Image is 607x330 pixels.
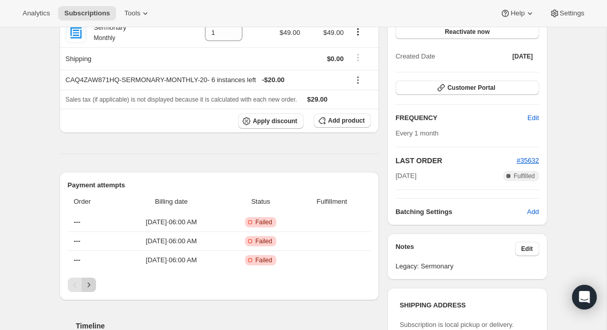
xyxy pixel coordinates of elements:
[515,242,539,256] button: Edit
[74,237,81,245] span: ---
[494,6,541,21] button: Help
[262,75,284,85] span: - $20.00
[521,110,545,126] button: Edit
[16,6,56,21] button: Analytics
[395,113,527,123] h2: FREQUENCY
[350,26,366,37] button: Product actions
[327,55,344,63] span: $0.00
[447,84,495,92] span: Customer Portal
[86,23,127,43] div: Sermonary
[527,113,539,123] span: Edit
[255,256,272,264] span: Failed
[314,113,371,128] button: Add product
[120,236,222,246] span: [DATE] · 06:00 AM
[521,245,533,253] span: Edit
[68,190,118,213] th: Order
[120,197,222,207] span: Billing date
[253,117,297,125] span: Apply discount
[395,25,539,39] button: Reactivate now
[60,47,175,70] th: Shipping
[82,278,96,292] button: Next
[120,255,222,265] span: [DATE] · 06:00 AM
[238,113,303,129] button: Apply discount
[517,157,539,164] a: #35632
[527,207,539,217] span: Add
[280,29,300,36] span: $49.00
[74,256,81,264] span: ---
[118,6,157,21] button: Tools
[68,278,371,292] nav: Pagination
[395,171,416,181] span: [DATE]
[328,117,365,125] span: Add product
[255,218,272,226] span: Failed
[323,29,344,36] span: $49.00
[506,49,539,64] button: [DATE]
[510,9,524,17] span: Help
[543,6,591,21] button: Settings
[64,9,110,17] span: Subscriptions
[400,300,535,310] h3: SHIPPING ADDRESS
[517,156,539,166] button: #35632
[58,6,116,21] button: Subscriptions
[521,204,545,220] button: Add
[68,180,371,190] h2: Payment attempts
[395,81,539,95] button: Customer Portal
[395,207,527,217] h6: Batching Settings
[350,52,366,63] button: Shipping actions
[120,217,222,227] span: [DATE] · 06:00 AM
[395,261,539,271] span: Legacy: Sermonary
[513,52,533,61] span: [DATE]
[395,51,435,62] span: Created Date
[572,285,597,309] div: Open Intercom Messenger
[94,34,116,42] small: Monthly
[514,172,535,180] span: Fulfilled
[560,9,584,17] span: Settings
[400,321,514,328] span: Subscription is local pickup or delivery.
[66,96,297,103] span: Sales tax (if applicable) is not displayed because it is calculated with each new order.
[307,95,328,103] span: $29.00
[395,156,517,166] h2: LAST ORDER
[66,75,344,85] div: CAQ4ZAW871HQ-SERMONARY-MONTHLY-20 - 6 instances left
[74,218,81,226] span: ---
[229,197,293,207] span: Status
[124,9,140,17] span: Tools
[23,9,50,17] span: Analytics
[395,129,439,137] span: Every 1 month
[299,197,365,207] span: Fulfillment
[445,28,489,36] span: Reactivate now
[395,242,515,256] h3: Notes
[255,237,272,245] span: Failed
